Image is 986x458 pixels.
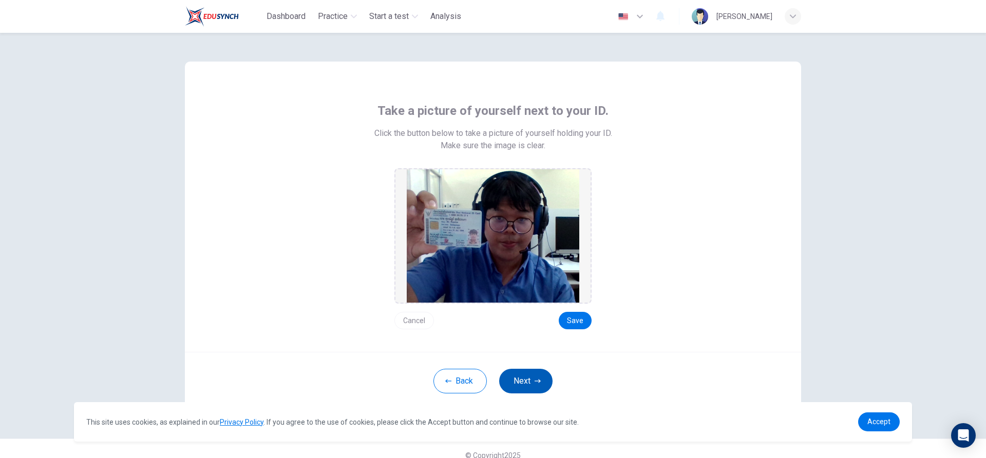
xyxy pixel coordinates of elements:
button: Cancel [394,312,434,329]
span: Click the button below to take a picture of yourself holding your ID. [374,127,612,140]
img: Profile picture [692,8,708,25]
img: preview screemshot [407,169,579,303]
a: dismiss cookie message [858,412,900,431]
span: Make sure the image is clear. [441,140,545,152]
img: Train Test logo [185,6,239,27]
button: Dashboard [262,7,310,26]
div: Open Intercom Messenger [951,423,976,448]
span: Start a test [369,10,409,23]
div: cookieconsent [74,402,912,442]
button: Save [559,312,592,329]
span: Analysis [430,10,461,23]
img: en [617,13,630,21]
a: Privacy Policy [220,418,263,426]
span: This site uses cookies, as explained in our . If you agree to the use of cookies, please click th... [86,418,579,426]
span: Practice [318,10,348,23]
a: Train Test logo [185,6,262,27]
span: Accept [867,417,890,426]
button: Practice [314,7,361,26]
button: Analysis [426,7,465,26]
div: [PERSON_NAME] [716,10,772,23]
button: Next [499,369,553,393]
span: Dashboard [267,10,306,23]
span: Take a picture of yourself next to your ID. [377,103,609,119]
button: Start a test [365,7,422,26]
button: Back [433,369,487,393]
